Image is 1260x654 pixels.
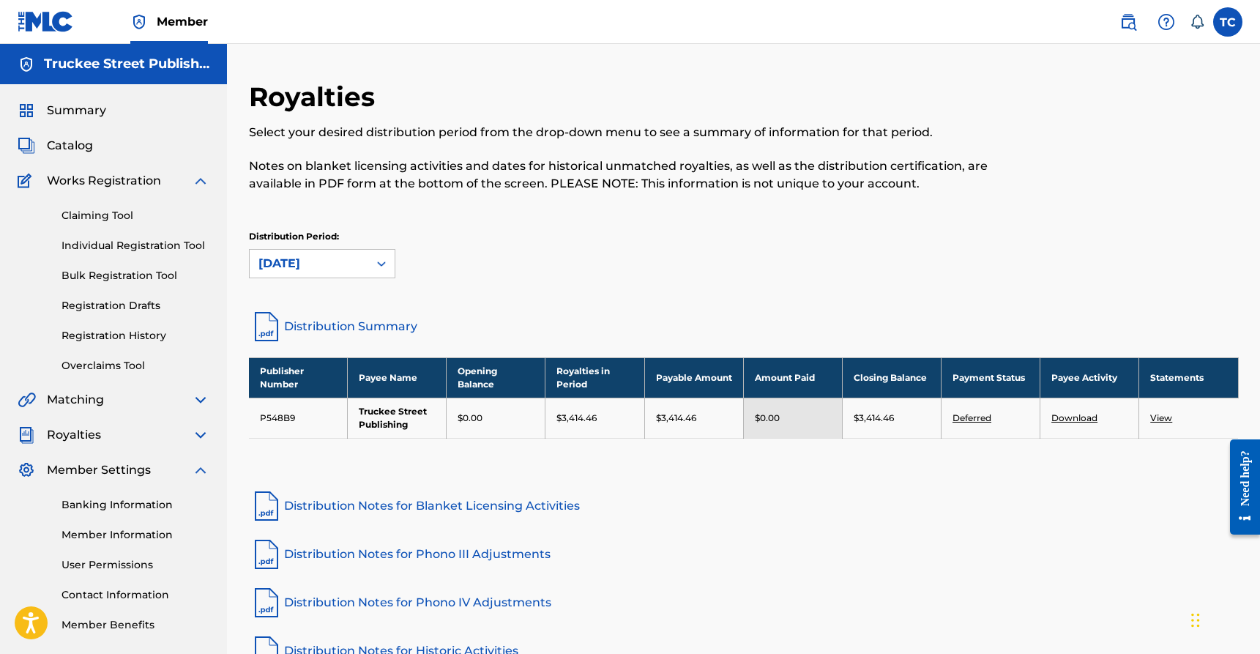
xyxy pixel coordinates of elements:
[47,391,104,409] span: Matching
[18,137,93,155] a: CatalogCatalog
[249,309,284,344] img: distribution-summary-pdf
[1152,7,1181,37] div: Help
[1119,13,1137,31] img: search
[249,537,284,572] img: pdf
[348,357,447,398] th: Payee Name
[18,11,74,32] img: MLC Logo
[61,527,209,543] a: Member Information
[18,56,35,73] img: Accounts
[258,255,359,272] div: [DATE]
[61,208,209,223] a: Claiming Tool
[18,461,35,479] img: Member Settings
[447,357,545,398] th: Opening Balance
[192,391,209,409] img: expand
[348,398,447,438] td: Truckee Street Publishing
[61,238,209,253] a: Individual Registration Tool
[47,461,151,479] span: Member Settings
[249,398,348,438] td: P548B9
[249,81,382,114] h2: Royalties
[47,102,106,119] span: Summary
[47,426,101,444] span: Royalties
[1158,13,1175,31] img: help
[458,412,482,425] p: $0.00
[953,412,991,423] a: Deferred
[249,357,348,398] th: Publisher Number
[61,268,209,283] a: Bulk Registration Tool
[18,426,35,444] img: Royalties
[249,230,395,243] p: Distribution Period:
[44,56,209,73] h5: Truckee Street Publishing
[656,412,696,425] p: $3,414.46
[249,585,284,620] img: pdf
[61,587,209,603] a: Contact Information
[249,537,1239,572] a: Distribution Notes for Phono III Adjustments
[249,157,1011,193] p: Notes on blanket licensing activities and dates for historical unmatched royalties, as well as th...
[192,461,209,479] img: expand
[1191,598,1200,642] div: Drag
[61,298,209,313] a: Registration Drafts
[842,357,941,398] th: Closing Balance
[249,585,1239,620] a: Distribution Notes for Phono IV Adjustments
[18,137,35,155] img: Catalog
[157,13,208,30] span: Member
[644,357,743,398] th: Payable Amount
[1139,357,1238,398] th: Statements
[192,172,209,190] img: expand
[61,328,209,343] a: Registration History
[1040,357,1139,398] th: Payee Activity
[192,426,209,444] img: expand
[18,102,35,119] img: Summary
[545,357,644,398] th: Royalties in Period
[1187,584,1260,654] iframe: Chat Widget
[47,137,93,155] span: Catalog
[61,557,209,573] a: User Permissions
[18,172,37,190] img: Works Registration
[1190,15,1204,29] div: Notifications
[18,102,106,119] a: SummarySummary
[1213,7,1242,37] div: User Menu
[130,13,148,31] img: Top Rightsholder
[249,309,1239,344] a: Distribution Summary
[941,357,1040,398] th: Payment Status
[743,357,842,398] th: Amount Paid
[556,412,597,425] p: $3,414.46
[755,412,780,425] p: $0.00
[1114,7,1143,37] a: Public Search
[61,497,209,513] a: Banking Information
[1219,428,1260,546] iframe: Resource Center
[61,617,209,633] a: Member Benefits
[249,124,1011,141] p: Select your desired distribution period from the drop-down menu to see a summary of information f...
[61,358,209,374] a: Overclaims Tool
[854,412,894,425] p: $3,414.46
[249,488,1239,524] a: Distribution Notes for Blanket Licensing Activities
[249,488,284,524] img: pdf
[18,391,36,409] img: Matching
[1051,412,1097,423] a: Download
[1150,412,1172,423] a: View
[47,172,161,190] span: Works Registration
